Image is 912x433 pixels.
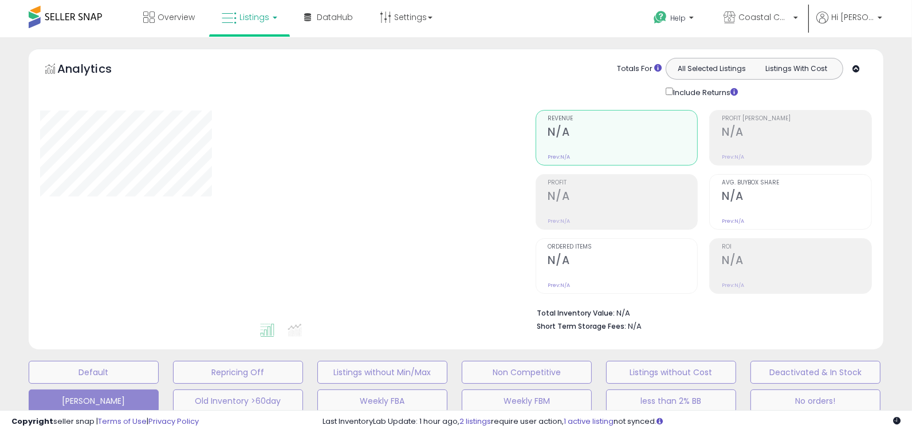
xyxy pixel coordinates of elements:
span: Avg. Buybox Share [722,180,871,186]
h2: N/A [548,125,698,141]
div: seller snap | | [11,416,199,427]
button: Non Competitive [462,361,592,384]
button: Repricing Off [173,361,303,384]
h2: N/A [548,190,698,205]
small: Prev: N/A [548,282,571,289]
button: Old Inventory >60day [173,389,303,412]
button: Default [29,361,159,384]
button: No orders! [750,389,880,412]
h2: N/A [722,125,871,141]
span: Profit [PERSON_NAME] [722,116,871,122]
h2: N/A [548,254,698,269]
span: Help [670,13,686,23]
button: All Selected Listings [669,61,754,76]
button: [PERSON_NAME] [29,389,159,412]
strong: Copyright [11,416,53,427]
span: Ordered Items [548,244,698,250]
span: Hi [PERSON_NAME] [831,11,874,23]
span: Listings [239,11,269,23]
span: ROI [722,244,871,250]
button: Weekly FBM [462,389,592,412]
a: Help [644,2,705,37]
button: Weekly FBA [317,389,447,412]
a: Hi [PERSON_NAME] [816,11,882,37]
button: Listings without Min/Max [317,361,447,384]
small: Prev: N/A [722,153,744,160]
small: Prev: N/A [548,218,571,225]
span: Overview [158,11,195,23]
i: Get Help [653,10,667,25]
div: Include Returns [657,85,752,99]
button: less than 2% BB [606,389,736,412]
h2: N/A [722,254,871,269]
small: Prev: N/A [548,153,571,160]
button: Listings without Cost [606,361,736,384]
span: N/A [628,321,642,332]
li: N/A [537,305,864,319]
button: Listings With Cost [754,61,839,76]
b: Short Term Storage Fees: [537,321,627,331]
span: Revenue [548,116,698,122]
span: DataHub [317,11,353,23]
span: Coastal Co Goods [738,11,790,23]
small: Prev: N/A [722,218,744,225]
span: Profit [548,180,698,186]
h5: Analytics [57,61,134,80]
button: Deactivated & In Stock [750,361,880,384]
small: Prev: N/A [722,282,744,289]
h2: N/A [722,190,871,205]
div: Totals For [617,64,662,74]
b: Total Inventory Value: [537,308,615,318]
